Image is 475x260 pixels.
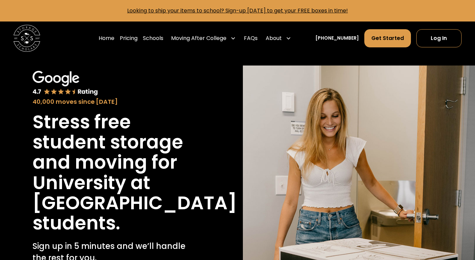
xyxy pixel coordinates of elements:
div: Moving After College [171,34,226,42]
a: FAQs [244,29,258,48]
a: Home [99,29,114,48]
a: [PHONE_NUMBER] [315,35,359,42]
div: 40,000 moves since [DATE] [33,97,200,106]
h1: University at [GEOGRAPHIC_DATA] [33,173,237,213]
a: Log In [416,29,462,47]
a: Looking to ship your items to school? Sign-up [DATE] to get your FREE boxes in time! [127,7,348,14]
a: Schools [143,29,163,48]
a: Get Started [364,29,411,47]
div: About [266,34,282,42]
a: Pricing [120,29,138,48]
img: Google 4.7 star rating [33,71,98,96]
h1: students. [33,213,120,233]
h1: Stress free student storage and moving for [33,112,200,173]
img: Storage Scholars main logo [13,25,40,52]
